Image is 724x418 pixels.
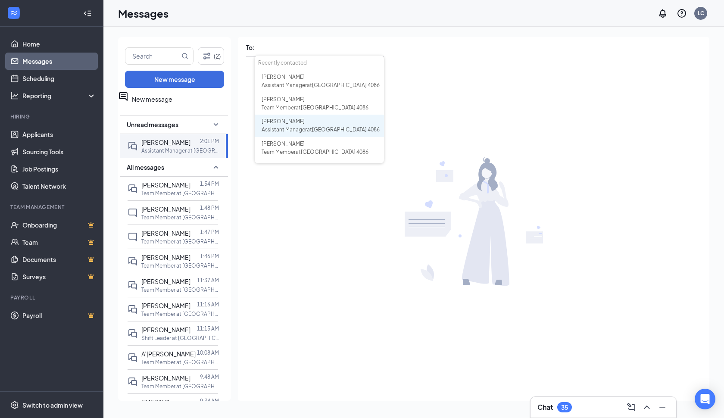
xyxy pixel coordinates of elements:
[141,310,219,318] p: Team Member at [GEOGRAPHIC_DATA]
[200,204,219,212] p: 1:48 PM
[262,126,380,133] span: Assistant Manager at [GEOGRAPHIC_DATA] 4086
[127,120,178,129] span: Unread messages
[22,35,96,53] a: Home
[255,56,384,70] div: Recently contacted
[10,401,19,409] svg: Settings
[561,404,568,411] div: 35
[9,9,18,17] svg: WorkstreamLogo
[128,280,138,290] svg: DoubleChat
[141,138,190,146] span: [PERSON_NAME]
[695,389,715,409] div: Open Intercom Messenger
[141,214,219,221] p: Team Member at [GEOGRAPHIC_DATA]
[10,294,94,301] div: Payroll
[262,82,380,88] span: Assistant Manager at [GEOGRAPHIC_DATA] 4086
[128,256,138,266] svg: DoubleChat
[141,334,219,342] p: Shift Leader at [GEOGRAPHIC_DATA]
[22,268,96,285] a: SurveysCrown
[198,47,224,65] button: Filter (2)
[22,160,96,178] a: Job Postings
[537,402,553,412] h3: Chat
[197,301,219,308] p: 11:16 AM
[128,184,138,194] svg: DoubleChat
[262,96,305,103] span: [PERSON_NAME]
[200,253,219,260] p: 1:46 PM
[141,181,190,189] span: [PERSON_NAME]
[640,400,654,414] button: ChevronUp
[200,373,219,381] p: 9:48 AM
[262,74,305,80] span: [PERSON_NAME]
[141,326,190,334] span: [PERSON_NAME]
[181,53,188,59] svg: MagnifyingGlass
[141,359,219,366] p: Team Member at [GEOGRAPHIC_DATA]
[22,91,97,100] div: Reporting
[141,286,219,293] p: Team Member at [GEOGRAPHIC_DATA]
[22,216,96,234] a: OnboardingCrown
[22,126,96,143] a: Applicants
[125,48,180,64] input: Search
[642,402,652,412] svg: ChevronUp
[197,325,219,332] p: 11:15 AM
[262,163,305,169] span: [PERSON_NAME]
[202,51,212,61] svg: Filter
[657,402,668,412] svg: Minimize
[141,278,190,285] span: [PERSON_NAME]
[211,119,221,130] svg: SmallChevronDown
[698,9,704,17] div: LC
[141,374,190,382] span: [PERSON_NAME]
[141,253,190,261] span: [PERSON_NAME]
[200,228,219,236] p: 1:47 PM
[141,350,196,358] span: A’[PERSON_NAME]
[128,352,138,363] svg: DoubleChat
[141,229,190,237] span: [PERSON_NAME]
[22,53,96,70] a: Messages
[141,262,219,269] p: Team Member at [GEOGRAPHIC_DATA]
[132,95,172,103] span: New message
[22,70,96,87] a: Scheduling
[626,402,637,412] svg: ComposeMessage
[118,91,128,102] svg: ActiveChat
[141,190,219,197] p: Team Member at [GEOGRAPHIC_DATA]
[128,208,138,218] svg: ChatInactive
[624,400,638,414] button: ComposeMessage
[22,401,83,409] div: Switch to admin view
[246,44,255,51] span: To:
[141,383,219,390] p: Team Member at [GEOGRAPHIC_DATA]
[141,238,219,245] p: Team Member at [GEOGRAPHIC_DATA]
[118,6,169,21] h1: Messages
[10,91,19,100] svg: Analysis
[141,147,219,154] p: Assistant Manager at [GEOGRAPHIC_DATA]
[22,178,96,195] a: Talent Network
[655,400,669,414] button: Minimize
[128,377,138,387] svg: DoubleChat
[211,162,221,172] svg: SmallChevronUp
[141,398,190,415] span: EMERALD [PERSON_NAME]
[128,141,138,151] svg: DoubleChat
[128,232,138,242] svg: ChatInactive
[83,9,92,18] svg: Collapse
[262,118,305,125] span: [PERSON_NAME]
[262,104,368,111] span: Team Member at [GEOGRAPHIC_DATA] 4086
[10,113,94,120] div: Hiring
[262,140,305,147] span: [PERSON_NAME]
[197,277,219,284] p: 11:37 AM
[200,180,219,187] p: 1:54 PM
[22,143,96,160] a: Sourcing Tools
[128,304,138,315] svg: DoubleChat
[10,203,94,211] div: Team Management
[125,71,224,88] button: New message
[22,234,96,251] a: TeamCrown
[128,328,138,339] svg: DoubleChat
[141,302,190,309] span: [PERSON_NAME]
[658,8,668,19] svg: Notifications
[200,137,219,145] p: 2:01 PM
[677,8,687,19] svg: QuestionInfo
[141,205,190,213] span: [PERSON_NAME]
[200,397,219,405] p: 9:34 AM
[22,307,96,324] a: PayrollCrown
[197,349,219,356] p: 10:08 AM
[127,163,164,172] span: All messages
[262,149,368,155] span: Team Member at [GEOGRAPHIC_DATA] 4086
[22,251,96,268] a: DocumentsCrown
